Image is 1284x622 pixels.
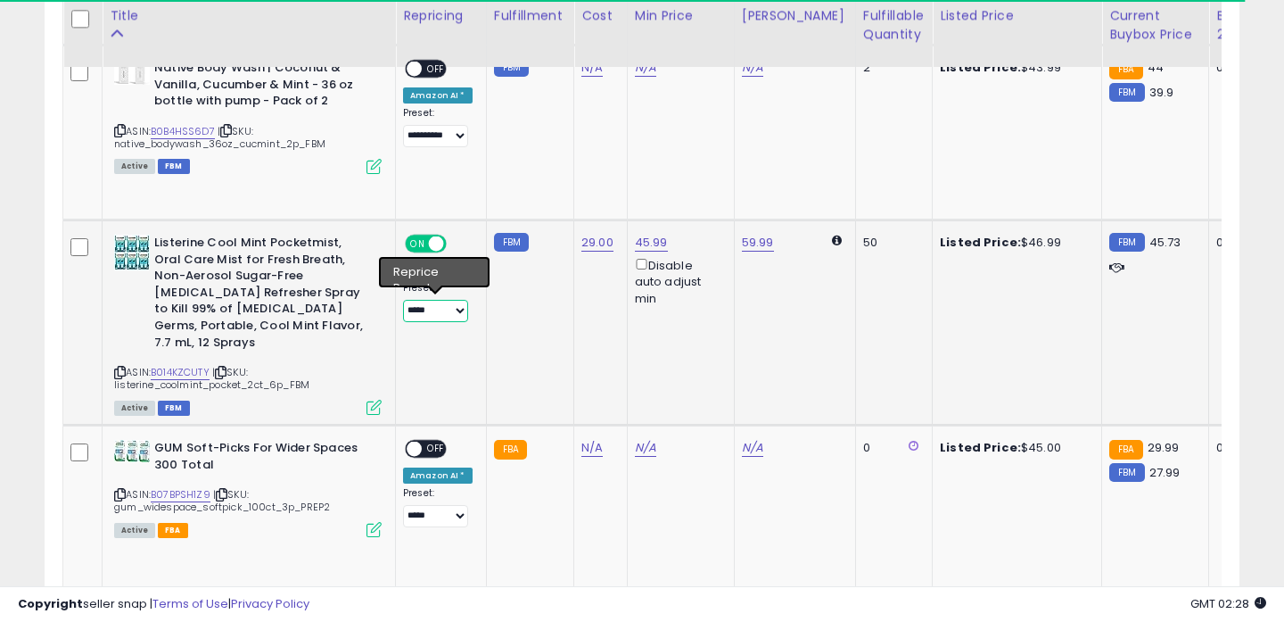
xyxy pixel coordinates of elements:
[152,595,228,612] a: Terms of Use
[422,62,450,77] span: OFF
[114,487,330,514] span: | SKU: gum_widespace_softpick_100ct_3p_PREP2
[151,487,210,502] a: B07BPSH1Z9
[1216,235,1275,251] div: 0%
[635,255,720,307] div: Disable auto adjust min
[940,235,1088,251] div: $46.99
[114,235,150,270] img: 51LHbgO5DLL._SL40_.jpg
[110,6,388,25] div: Title
[1109,440,1142,460] small: FBA
[635,59,656,77] a: N/A
[581,59,603,77] a: N/A
[403,468,473,484] div: Amazon AI *
[407,236,429,252] span: ON
[114,440,382,535] div: ASIN:
[231,595,309,612] a: Privacy Policy
[1109,233,1144,252] small: FBM
[1149,464,1181,481] span: 27.99
[1148,439,1180,456] span: 29.99
[422,442,450,457] span: OFF
[1109,6,1201,44] div: Current Buybox Price
[1190,595,1266,612] span: 2025-09-13 02:28 GMT
[403,87,473,104] div: Amazon AI *
[581,439,603,457] a: N/A
[863,60,918,76] div: 2
[494,233,529,252] small: FBM
[158,401,190,416] span: FBM
[1216,60,1275,76] div: 0%
[151,365,210,380] a: B014KZCUTY
[114,523,155,538] span: All listings currently available for purchase on Amazon
[863,440,918,456] div: 0
[154,235,371,355] b: Listerine Cool Mint Pocketmist, Oral Care Mist for Fresh Breath, Non-Aerosol Sugar-Free [MEDICAL_...
[403,6,479,25] div: Repricing
[158,159,190,174] span: FBM
[444,236,473,252] span: OFF
[114,60,150,85] img: 215v1W4CchL._SL40_.jpg
[18,596,309,613] div: seller snap | |
[114,60,382,172] div: ASIN:
[940,439,1021,456] b: Listed Price:
[114,365,309,392] span: | SKU: listerine_coolmint_pocket_2ct_6p_FBM
[742,59,763,77] a: N/A
[154,60,371,114] b: Native Body Wash | Coconut & Vanilla, Cucumber & Mint - 36 oz bottle with pump - Pack of 2
[1149,234,1181,251] span: 45.73
[1109,463,1144,482] small: FBM
[151,124,215,139] a: B0B4HSS6D7
[114,124,325,151] span: | SKU: native_bodywash_36oz_cucmint_2p_FBM
[742,6,848,25] div: [PERSON_NAME]
[158,523,188,538] span: FBA
[114,235,382,413] div: ASIN:
[863,6,925,44] div: Fulfillable Quantity
[581,234,613,252] a: 29.00
[940,6,1094,25] div: Listed Price
[635,439,656,457] a: N/A
[154,440,371,477] b: GUM Soft-Picks For Wider Spaces 300 Total
[1148,59,1164,76] span: 44
[1149,84,1174,101] span: 39.9
[1216,440,1275,456] div: 0%
[940,60,1088,76] div: $43.99
[1109,60,1142,79] small: FBA
[832,235,842,246] i: Calculated using Dynamic Max Price.
[635,6,727,25] div: Min Price
[940,234,1021,251] b: Listed Price:
[1216,6,1281,44] div: BB Share 24h.
[403,107,473,147] div: Preset:
[494,6,566,25] div: Fulfillment
[940,59,1021,76] b: Listed Price:
[494,440,527,460] small: FBA
[863,235,918,251] div: 50
[403,487,473,527] div: Preset:
[403,282,473,322] div: Preset:
[742,439,763,457] a: N/A
[114,159,155,174] span: All listings currently available for purchase on Amazon
[403,262,473,278] div: Amazon AI *
[1109,83,1144,102] small: FBM
[742,234,774,252] a: 59.99
[494,58,529,77] small: FBM
[114,440,150,462] img: 41Zizt51kAL._SL40_.jpg
[581,6,620,25] div: Cost
[635,234,668,252] a: 45.99
[114,401,155,416] span: All listings currently available for purchase on Amazon
[18,595,83,612] strong: Copyright
[940,440,1088,456] div: $45.00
